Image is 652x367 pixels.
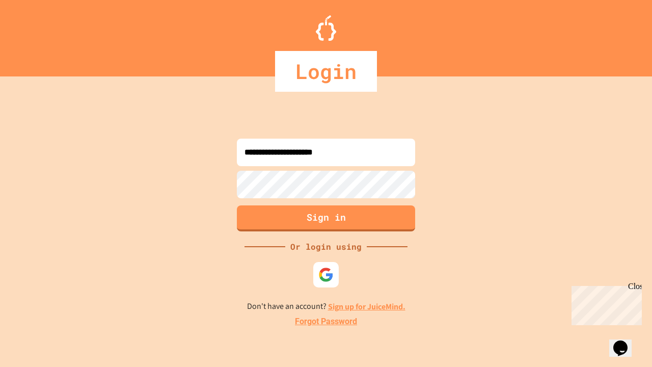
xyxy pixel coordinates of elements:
a: Forgot Password [295,316,357,328]
a: Sign up for JuiceMind. [328,301,405,312]
iframe: chat widget [609,326,642,357]
div: Or login using [285,241,367,253]
img: google-icon.svg [318,267,334,282]
button: Sign in [237,205,415,231]
iframe: chat widget [567,282,642,325]
img: Logo.svg [316,15,336,41]
p: Don't have an account? [247,300,405,313]
div: Chat with us now!Close [4,4,70,65]
div: Login [275,51,377,92]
